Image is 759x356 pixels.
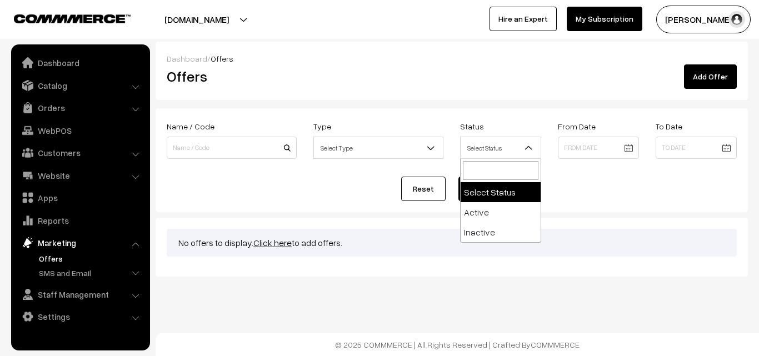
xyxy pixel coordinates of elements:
li: Select Status [461,182,541,202]
a: Catalog [14,76,146,96]
a: COMMMERCE [531,340,580,349]
a: Settings [14,307,146,327]
span: Offers [211,54,233,63]
a: SMS and Email [36,267,146,279]
li: Inactive [461,222,541,242]
a: WebPOS [14,121,146,141]
a: Add Offer [684,64,737,89]
div: No offers to display. to add offers. [167,229,737,257]
img: COMMMERCE [14,14,131,23]
input: To Date [656,137,737,159]
li: Active [461,202,541,222]
a: Staff Management [14,284,146,304]
a: Offers [36,253,146,264]
label: Status [460,121,484,132]
span: Select Type [314,138,443,158]
a: My Subscription [567,7,642,31]
label: To Date [656,121,682,132]
input: Name / Code [167,137,297,159]
a: Reset [401,177,446,201]
span: Select Type [313,137,443,159]
span: Select Status [461,138,541,158]
a: Apps [14,188,146,208]
a: Customers [14,143,146,163]
input: From Date [558,137,639,159]
div: / [167,53,737,64]
button: Search [458,177,503,201]
a: Dashboard [14,53,146,73]
footer: © 2025 COMMMERCE | All Rights Reserved | Crafted By [156,333,759,356]
button: [DOMAIN_NAME] [126,6,268,33]
a: COMMMERCE [14,11,111,24]
h2: Offers [167,68,346,85]
a: Marketing [14,233,146,253]
label: From Date [558,121,596,132]
button: [PERSON_NAME] [656,6,751,33]
a: Orders [14,98,146,118]
a: Reports [14,210,146,230]
a: Website [14,166,146,185]
img: user [728,11,745,28]
a: Hire an Expert [490,7,557,31]
a: Click here [253,237,292,248]
a: Dashboard [167,54,207,63]
label: Name / Code [167,121,214,132]
span: Select Status [460,137,541,159]
label: Type [313,121,331,132]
